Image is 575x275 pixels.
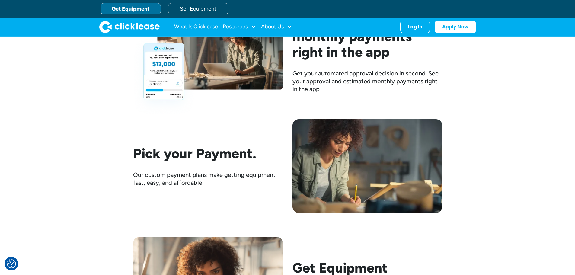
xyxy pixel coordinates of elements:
[174,21,218,33] a: What Is Clicklease
[168,3,228,14] a: Sell Equipment
[7,259,16,268] button: Consent Preferences
[223,21,256,33] div: Resources
[261,21,292,33] div: About Us
[292,13,442,60] h2: See your estimated monthly payments right in the app
[435,21,476,33] a: Apply Now
[408,24,422,30] div: Log In
[99,21,160,33] img: Clicklease logo
[133,145,283,161] h2: Pick your Payment.
[133,10,283,115] img: woodworker looking at her laptop
[101,3,161,14] a: Get Equipment
[292,69,442,93] div: Get your automated approval decision in second. See your approval and estimated monthly payments ...
[292,119,442,213] img: Woman holding a yellow pencil working at an art desk
[99,21,160,33] a: home
[7,259,16,268] img: Revisit consent button
[133,171,283,187] div: Our custom payment plans make getting equipment fast, easy, and affordable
